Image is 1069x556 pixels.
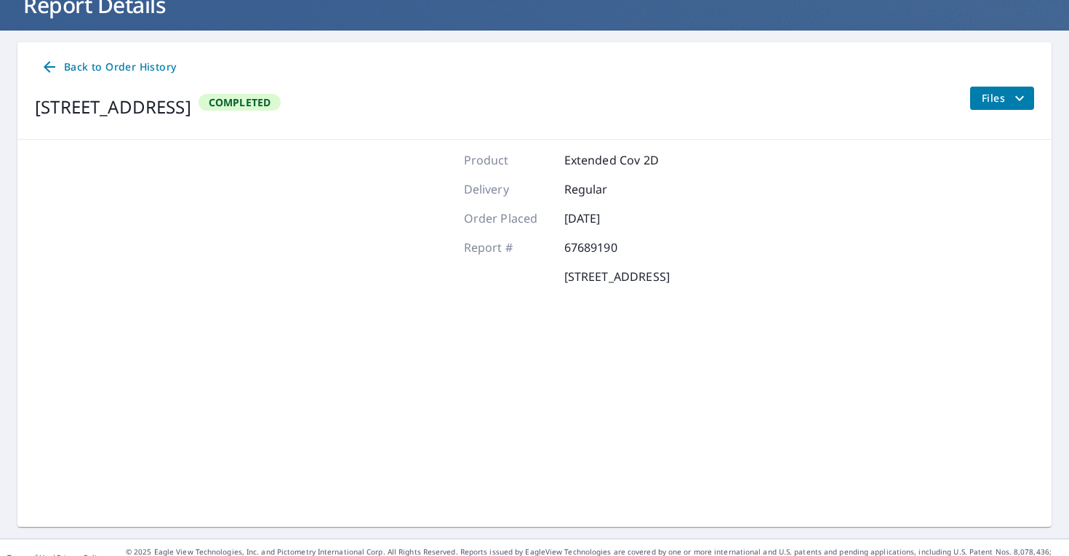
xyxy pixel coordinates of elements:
a: Back to Order History [35,54,182,81]
p: Regular [564,180,652,198]
p: [DATE] [564,210,652,227]
p: Order Placed [464,210,551,227]
span: Files [982,90,1028,107]
p: Extended Cov 2D [564,151,659,169]
p: Delivery [464,180,551,198]
p: Report # [464,239,551,256]
p: [STREET_ADDRESS] [564,268,670,285]
p: Product [464,151,551,169]
button: filesDropdownBtn-67689190 [969,87,1034,110]
span: Back to Order History [41,58,176,76]
p: 67689190 [564,239,652,256]
span: Completed [200,95,280,109]
div: [STREET_ADDRESS] [35,94,191,120]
